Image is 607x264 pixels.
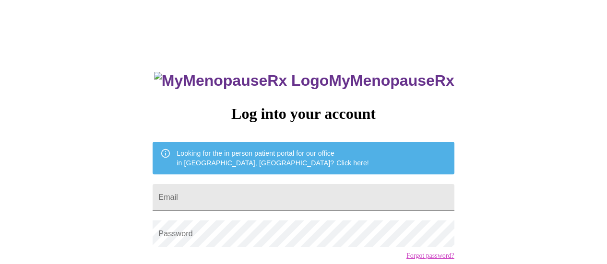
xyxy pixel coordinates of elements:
[153,105,454,123] h3: Log into your account
[154,72,454,90] h3: MyMenopauseRx
[336,159,369,167] a: Click here!
[406,252,454,260] a: Forgot password?
[177,145,369,172] div: Looking for the in person patient portal for our office in [GEOGRAPHIC_DATA], [GEOGRAPHIC_DATA]?
[154,72,329,90] img: MyMenopauseRx Logo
